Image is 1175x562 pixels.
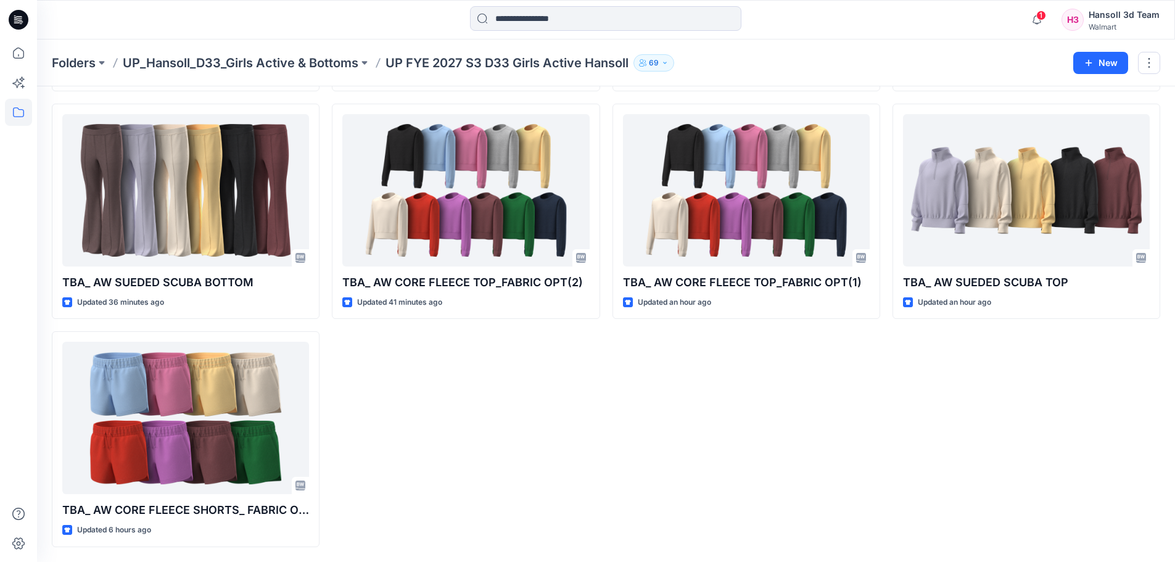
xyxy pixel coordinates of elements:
button: New [1073,52,1128,74]
p: 69 [649,56,659,70]
p: Updated 36 minutes ago [77,296,164,309]
a: TBA_ AW SUEDED SCUBA TOP [903,114,1150,267]
button: 69 [633,54,674,72]
a: TBA_ AW CORE FLEECE TOP_FABRIC OPT(2) [342,114,589,267]
p: TBA_ AW SUEDED SCUBA BOTTOM [62,274,309,291]
span: 1 [1036,10,1046,20]
p: Updated an hour ago [918,296,991,309]
p: Updated an hour ago [638,296,711,309]
a: TBA_ AW CORE FLEECE SHORTS_ FABRIC OPT(2) [62,342,309,494]
p: TBA_ AW CORE FLEECE SHORTS_ FABRIC OPT(2) [62,502,309,519]
p: TBA_ AW CORE FLEECE TOP_FABRIC OPT(1) [623,274,870,291]
div: Walmart [1089,22,1160,31]
a: UP_Hansoll_D33_Girls Active & Bottoms [123,54,358,72]
p: Updated 41 minutes ago [357,296,442,309]
p: TBA_ AW CORE FLEECE TOP_FABRIC OPT(2) [342,274,589,291]
a: Folders [52,54,96,72]
p: TBA_ AW SUEDED SCUBA TOP [903,274,1150,291]
p: UP FYE 2027 S3 D33 Girls Active Hansoll [385,54,629,72]
a: TBA_ AW CORE FLEECE TOP_FABRIC OPT(1) [623,114,870,267]
p: Updated 6 hours ago [77,524,151,537]
div: H3 [1062,9,1084,31]
div: Hansoll 3d Team [1089,7,1160,22]
a: TBA_ AW SUEDED SCUBA BOTTOM [62,114,309,267]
